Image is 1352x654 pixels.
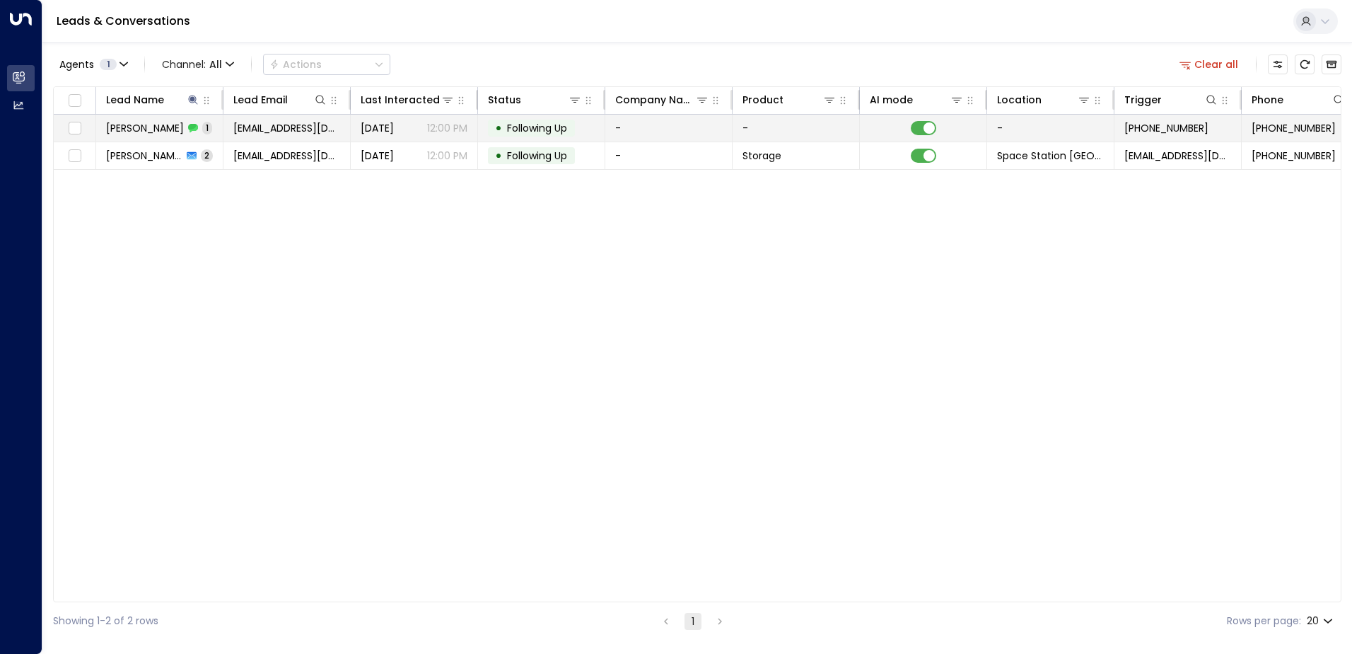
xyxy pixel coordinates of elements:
[507,121,567,135] span: Following Up
[1252,91,1346,108] div: Phone
[870,91,964,108] div: AI mode
[684,613,701,630] button: page 1
[488,91,521,108] div: Status
[361,149,394,163] span: Aug 28, 2025
[361,91,455,108] div: Last Interacted
[1252,149,1336,163] span: +447521084166
[156,54,240,74] span: Channel:
[1307,611,1336,631] div: 20
[53,614,158,629] div: Showing 1-2 of 2 rows
[997,149,1104,163] span: Space Station Solihull
[1124,149,1231,163] span: leads@space-station.co.uk
[53,54,133,74] button: Agents1
[106,91,164,108] div: Lead Name
[987,115,1114,142] td: -
[361,91,440,108] div: Last Interacted
[605,142,733,169] td: -
[742,91,783,108] div: Product
[156,54,240,74] button: Channel:All
[427,121,467,135] p: 12:00 PM
[1174,54,1245,74] button: Clear all
[59,59,94,69] span: Agents
[209,59,222,70] span: All
[495,144,502,168] div: •
[742,149,781,163] span: Storage
[495,116,502,140] div: •
[1124,91,1162,108] div: Trigger
[997,91,1042,108] div: Location
[1227,614,1301,629] label: Rows per page:
[233,121,340,135] span: hannahseifas@gmail.com
[57,13,190,29] a: Leads & Conversations
[100,59,117,70] span: 1
[1252,91,1283,108] div: Phone
[66,92,83,110] span: Toggle select all
[615,91,695,108] div: Company Name
[201,149,213,161] span: 2
[605,115,733,142] td: -
[488,91,582,108] div: Status
[615,91,709,108] div: Company Name
[1295,54,1315,74] span: Refresh
[66,147,83,165] span: Toggle select row
[1268,54,1288,74] button: Customize
[66,120,83,137] span: Toggle select row
[233,149,340,163] span: hannahseifas@gmail.com
[106,91,200,108] div: Lead Name
[269,58,322,71] div: Actions
[202,122,212,134] span: 1
[1322,54,1341,74] button: Archived Leads
[427,149,467,163] p: 12:00 PM
[106,149,182,163] span: Hannah Seifas
[870,91,913,108] div: AI mode
[233,91,327,108] div: Lead Email
[1252,121,1336,135] span: +447521084166
[742,91,837,108] div: Product
[507,149,567,163] span: Following Up
[997,91,1091,108] div: Location
[361,121,394,135] span: Yesterday
[657,612,729,630] nav: pagination navigation
[233,91,288,108] div: Lead Email
[263,54,390,75] button: Actions
[1124,91,1218,108] div: Trigger
[1124,121,1208,135] span: +447521084166
[263,54,390,75] div: Button group with a nested menu
[733,115,860,142] td: -
[106,121,184,135] span: Hannah Seifas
